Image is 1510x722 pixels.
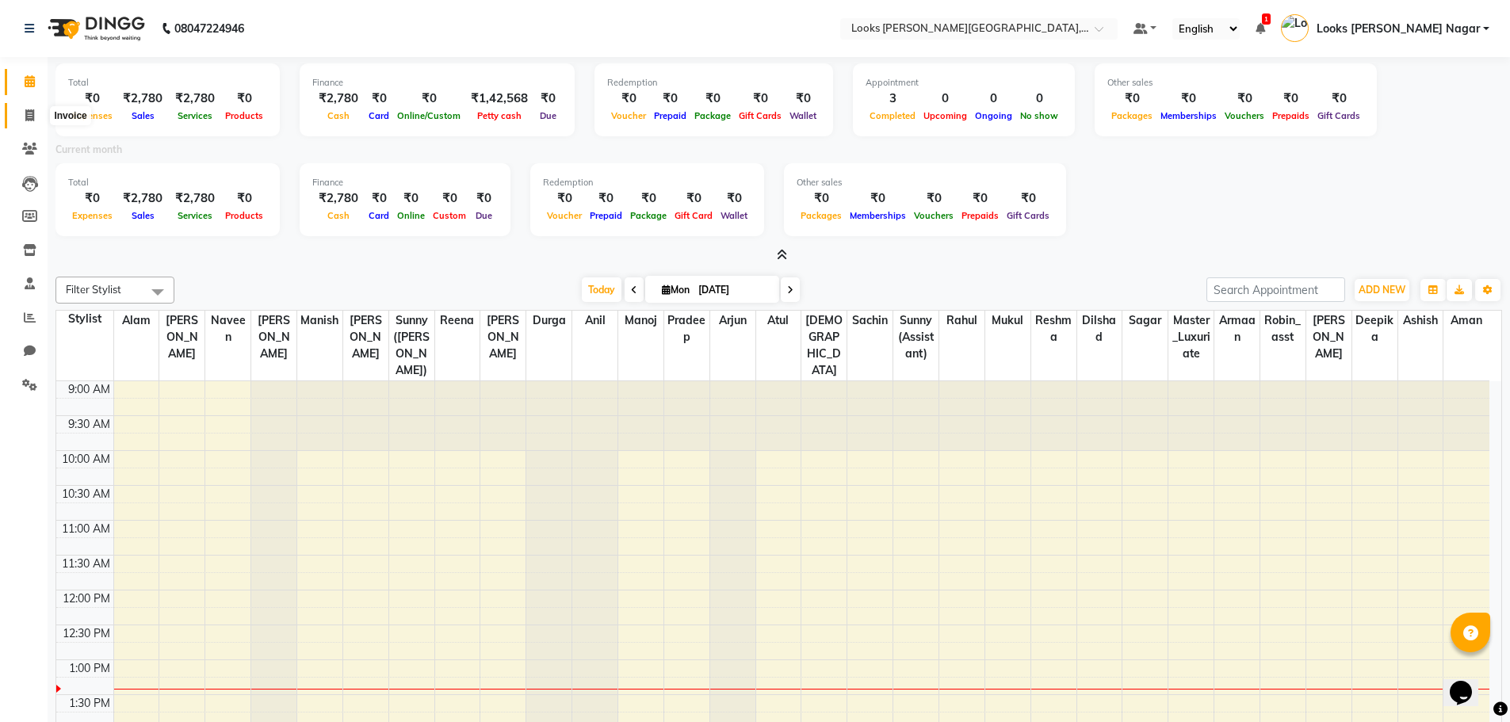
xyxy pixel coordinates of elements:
div: ₹0 [1156,90,1221,108]
div: ₹2,780 [169,189,221,208]
span: [PERSON_NAME] [480,311,526,364]
span: Packages [1107,110,1156,121]
span: Packages [797,210,846,221]
span: Voucher [607,110,650,121]
span: Armaan [1214,311,1260,347]
span: Mukul [985,311,1030,330]
div: Appointment [866,76,1062,90]
span: Online [393,210,429,221]
span: Manish [297,311,342,330]
div: ₹2,780 [169,90,221,108]
span: Deepika [1352,311,1397,347]
span: Today [582,277,621,302]
div: 11:00 AM [59,521,113,537]
div: ₹0 [1107,90,1156,108]
div: 10:30 AM [59,486,113,502]
div: ₹0 [429,189,470,208]
span: Petty cash [473,110,526,121]
span: Arjun [710,311,755,330]
span: Gift Cards [1313,110,1364,121]
div: ₹1,42,568 [464,90,534,108]
span: [PERSON_NAME] [159,311,205,364]
span: Cash [323,110,354,121]
span: Memberships [1156,110,1221,121]
div: 9:30 AM [65,416,113,433]
span: Sagar [1122,311,1168,330]
div: ₹0 [68,189,117,208]
span: Looks [PERSON_NAME] Nagar [1317,21,1480,37]
span: Products [221,210,267,221]
div: ₹0 [221,189,267,208]
span: Due [472,210,496,221]
span: Sales [128,210,159,221]
span: Wallet [786,110,820,121]
div: 9:00 AM [65,381,113,398]
span: Vouchers [1221,110,1268,121]
span: Services [174,110,216,121]
span: Services [174,210,216,221]
div: ₹2,780 [312,90,365,108]
span: Prepaid [586,210,626,221]
div: Finance [312,76,562,90]
span: [PERSON_NAME] [251,311,296,364]
span: Pradeep [664,311,709,347]
span: Products [221,110,267,121]
div: ₹0 [626,189,671,208]
div: ₹2,780 [117,90,169,108]
span: Gift Card [671,210,717,221]
span: Expenses [68,210,117,221]
span: Sunny ([PERSON_NAME]) [389,311,434,380]
span: Sales [128,110,159,121]
input: 2025-09-01 [694,278,773,302]
span: 1 [1262,13,1271,25]
div: ₹0 [690,90,735,108]
span: Alam [114,311,159,330]
span: Ashish [1398,311,1443,330]
div: 10:00 AM [59,451,113,468]
span: Prepaids [1268,110,1313,121]
span: Voucher [543,210,586,221]
span: Custom [429,210,470,221]
span: Robin_asst [1260,311,1305,347]
div: 12:00 PM [59,590,113,607]
input: Search Appointment [1206,277,1345,302]
span: Aman [1443,311,1489,330]
span: Durga [526,311,572,330]
div: ₹0 [393,90,464,108]
span: Reshma [1031,311,1076,347]
label: Current month [55,143,122,157]
span: Manoj [618,311,663,330]
span: Sunny (Assistant) [893,311,938,364]
div: ₹0 [650,90,690,108]
span: ADD NEW [1359,284,1405,296]
span: Naveen [205,311,250,347]
span: Gift Cards [1003,210,1053,221]
span: Master_Luxuriate [1168,311,1214,364]
div: ₹0 [735,90,786,108]
div: ₹2,780 [117,189,169,208]
div: 0 [919,90,971,108]
span: Card [365,210,393,221]
div: ₹0 [365,189,393,208]
div: ₹0 [797,189,846,208]
div: Redemption [543,176,751,189]
span: [PERSON_NAME] [343,311,388,364]
span: Mon [658,284,694,296]
div: ₹0 [586,189,626,208]
span: Reena [435,311,480,330]
div: Finance [312,176,498,189]
span: Memberships [846,210,910,221]
div: ₹0 [1313,90,1364,108]
div: ₹0 [1003,189,1053,208]
span: Vouchers [910,210,958,221]
span: Dilshad [1077,311,1122,347]
div: 1:30 PM [66,695,113,712]
div: ₹0 [671,189,717,208]
span: Package [690,110,735,121]
span: Online/Custom [393,110,464,121]
div: ₹0 [221,90,267,108]
span: Sachin [847,311,893,330]
div: ₹0 [1221,90,1268,108]
img: Looks Kamla Nagar [1281,14,1309,42]
div: ₹0 [717,189,751,208]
